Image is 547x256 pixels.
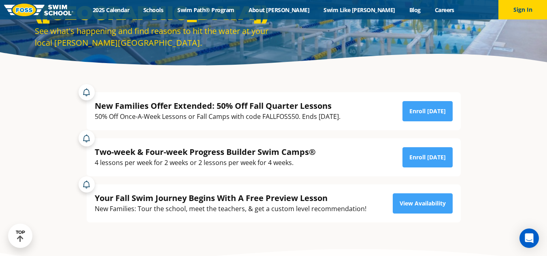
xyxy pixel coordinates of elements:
[95,111,341,122] div: 50% Off Once-A-Week Lessons or Fall Camps with code FALLFOSS50. Ends [DATE].
[95,157,316,168] div: 4 lessons per week for 2 weeks or 2 lessons per week for 4 weeks.
[402,6,428,14] a: Blog
[95,203,366,214] div: New Families: Tour the school, meet the teachers, & get a custom level recommendation!
[95,146,316,157] div: Two-week & Four-week Progress Builder Swim Camps®
[428,6,461,14] a: Careers
[519,228,539,248] div: Open Intercom Messenger
[241,6,317,14] a: About [PERSON_NAME]
[4,4,73,16] img: FOSS Swim School Logo
[317,6,402,14] a: Swim Like [PERSON_NAME]
[16,230,25,242] div: TOP
[393,193,453,214] a: View Availability
[402,147,453,167] a: Enroll [DATE]
[170,6,241,14] a: Swim Path® Program
[35,25,270,49] div: See what's happening and find reasons to hit the water at your local [PERSON_NAME][GEOGRAPHIC_DATA].
[402,101,453,121] a: Enroll [DATE]
[95,100,341,111] div: New Families Offer Extended: 50% Off Fall Quarter Lessons
[95,193,366,203] div: Your Fall Swim Journey Begins With A Free Preview Lesson
[136,6,170,14] a: Schools
[86,6,136,14] a: 2025 Calendar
